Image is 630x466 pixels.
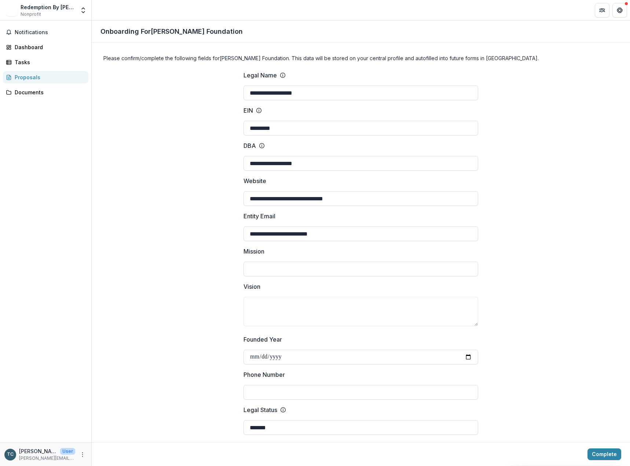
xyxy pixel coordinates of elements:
button: Open entity switcher [78,3,88,18]
button: Partners [595,3,609,18]
div: Redemption By [PERSON_NAME] [21,3,75,11]
button: More [78,450,87,459]
p: Legal Status [243,405,277,414]
button: Complete [587,448,621,460]
p: Phone Number [243,370,285,379]
span: Notifications [15,29,85,36]
p: Mission [243,247,264,256]
div: Tasks [15,58,83,66]
p: IRS Recipient Status [243,441,298,449]
div: Dashboard [15,43,83,51]
a: Dashboard [3,41,88,53]
div: Documents [15,88,83,96]
h4: Please confirm/complete the following fields for [PERSON_NAME] Foundation . This data will be sto... [103,54,618,62]
p: [PERSON_NAME][EMAIL_ADDRESS][DOMAIN_NAME] [19,455,75,462]
p: EIN [243,106,253,115]
p: DBA [243,141,256,150]
p: Legal Name [243,71,277,80]
div: Proposals [15,73,83,81]
span: Nonprofit [21,11,41,18]
p: Onboarding For [PERSON_NAME] Foundation [100,26,243,36]
p: Founded Year [243,335,282,344]
button: Get Help [612,3,627,18]
p: [PERSON_NAME] [19,447,57,455]
a: Proposals [3,71,88,83]
div: Todd Cooper [7,452,14,457]
a: Tasks [3,56,88,68]
img: Redemption By Grace [6,4,18,16]
p: User [60,448,75,455]
button: Notifications [3,26,88,38]
a: Documents [3,86,88,98]
p: Vision [243,282,260,291]
p: Website [243,176,266,185]
p: Entity Email [243,212,275,221]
